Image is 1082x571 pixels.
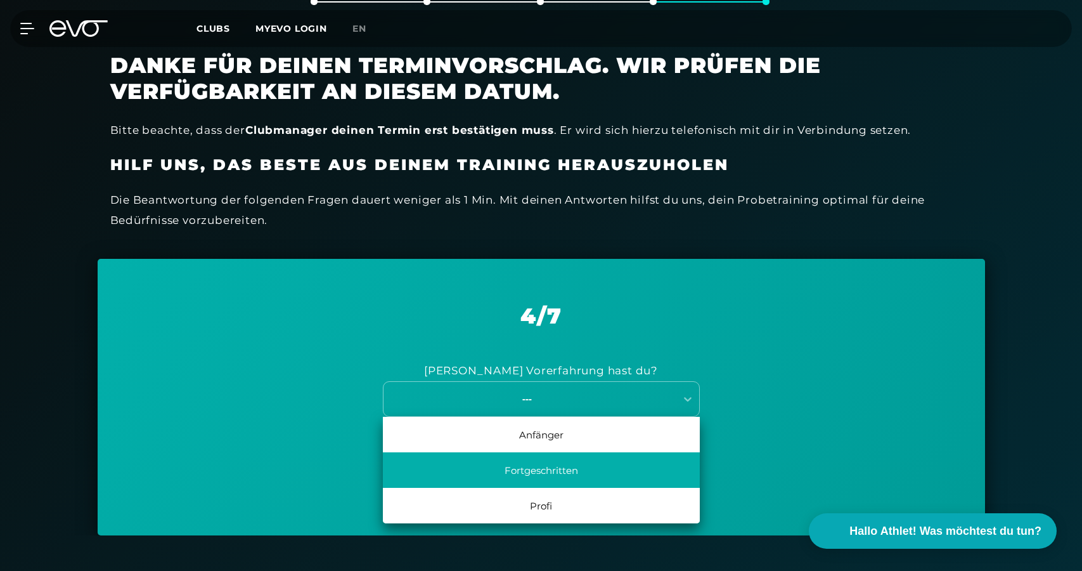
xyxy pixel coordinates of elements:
div: --- [385,391,669,406]
a: en [352,22,382,36]
div: Profi [383,488,700,523]
span: Clubs [196,23,230,34]
button: Hallo Athlet! Was möchtest du tun? [809,513,1057,549]
h3: Hilf uns, das beste aus deinem Training herauszuholen [110,155,972,174]
a: Clubs [196,22,255,34]
h2: Danke für deinen Terminvorschlag. Wir prüfen die Verfügbarkeit an diesem Datum. [110,53,972,105]
span: 4 / 7 [520,303,562,329]
a: MYEVO LOGIN [255,23,327,34]
div: Die Beantwortung der folgenden Fragen dauert weniger als 1 Min. Mit deinen Antworten hilfst du un... [110,190,972,231]
span: en [352,23,366,34]
strong: Clubmanager deinen Termin erst bestätigen muss [245,124,554,136]
span: Hallo Athlet! Was möchtest du tun? [849,523,1041,540]
div: Bitte beachte, dass der . Er wird sich hierzu telefonisch mit dir in Verbindung setzen. [110,120,972,140]
div: Anfänger [383,417,700,452]
div: [PERSON_NAME] Vorerfahrung hast du? [424,360,658,381]
div: Fortgeschritten [383,452,700,488]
